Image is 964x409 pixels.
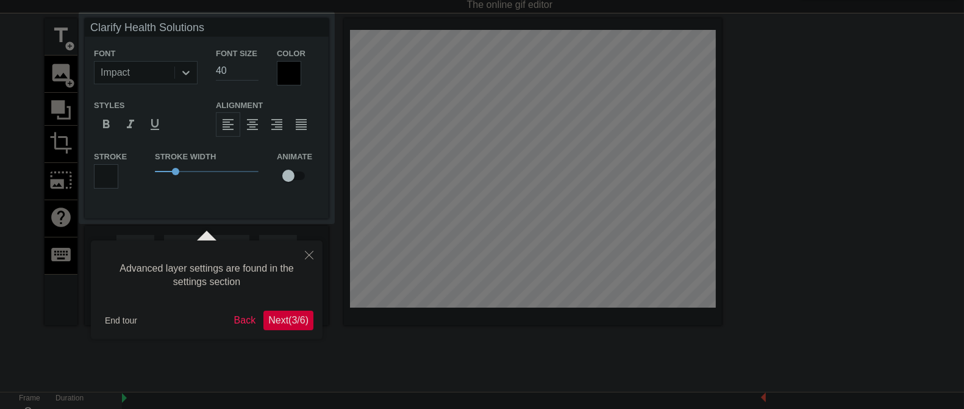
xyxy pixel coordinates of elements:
button: Next [263,311,313,330]
div: Advanced layer settings are found in the settings section [100,250,313,302]
button: Back [229,311,261,330]
span: Next ( 3 / 6 ) [268,315,309,325]
button: End tour [100,311,142,330]
button: Close [296,241,323,269]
